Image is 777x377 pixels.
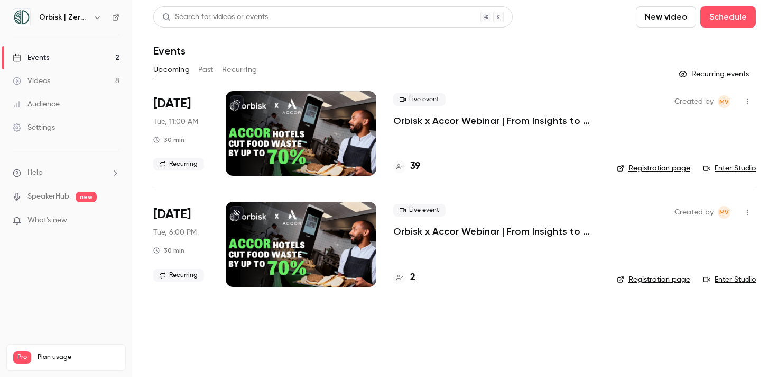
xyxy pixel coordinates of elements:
[153,95,191,112] span: [DATE]
[222,61,257,78] button: Recurring
[38,353,119,362] span: Plan usage
[13,52,49,63] div: Events
[617,274,690,285] a: Registration page
[674,66,756,83] button: Recurring events
[393,271,415,285] a: 2
[153,116,198,127] span: Tue, 11:00 AM
[636,6,696,28] button: New video
[674,206,714,219] span: Created by
[76,192,97,202] span: new
[13,351,31,364] span: Pro
[27,215,67,226] span: What's new
[617,163,690,174] a: Registration page
[718,206,730,219] span: Mariniki Vasileiou
[393,204,446,217] span: Live event
[13,122,55,133] div: Settings
[153,158,204,170] span: Recurring
[410,159,420,174] h4: 39
[393,225,600,238] a: Orbisk x Accor Webinar | From Insights to Actions: Create Your Personalized Food Waste Plan with ...
[393,93,446,106] span: Live event
[153,91,209,176] div: Sep 16 Tue, 10:00 AM (Europe/Amsterdam)
[39,12,89,23] h6: Orbisk | Zero Food Waste
[153,206,191,223] span: [DATE]
[718,95,730,108] span: Mariniki Vasileiou
[719,206,729,219] span: MV
[393,159,420,174] a: 39
[27,191,69,202] a: SpeakerHub
[153,44,186,57] h1: Events
[703,163,756,174] a: Enter Studio
[153,61,190,78] button: Upcoming
[153,202,209,286] div: Sep 16 Tue, 5:00 PM (Europe/Amsterdam)
[162,12,268,23] div: Search for videos or events
[719,95,729,108] span: MV
[153,246,184,255] div: 30 min
[27,167,43,178] span: Help
[674,95,714,108] span: Created by
[13,76,50,86] div: Videos
[13,99,60,110] div: Audience
[393,114,600,127] a: Orbisk x Accor Webinar | From Insights to Actions: Create Your Personalized Food Waste Plan with ...
[703,274,756,285] a: Enter Studio
[410,271,415,285] h4: 2
[153,136,184,144] div: 30 min
[107,216,119,226] iframe: Noticeable Trigger
[153,227,197,238] span: Tue, 6:00 PM
[700,6,756,28] button: Schedule
[153,269,204,282] span: Recurring
[198,61,214,78] button: Past
[13,9,30,26] img: Orbisk | Zero Food Waste
[13,167,119,178] li: help-dropdown-opener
